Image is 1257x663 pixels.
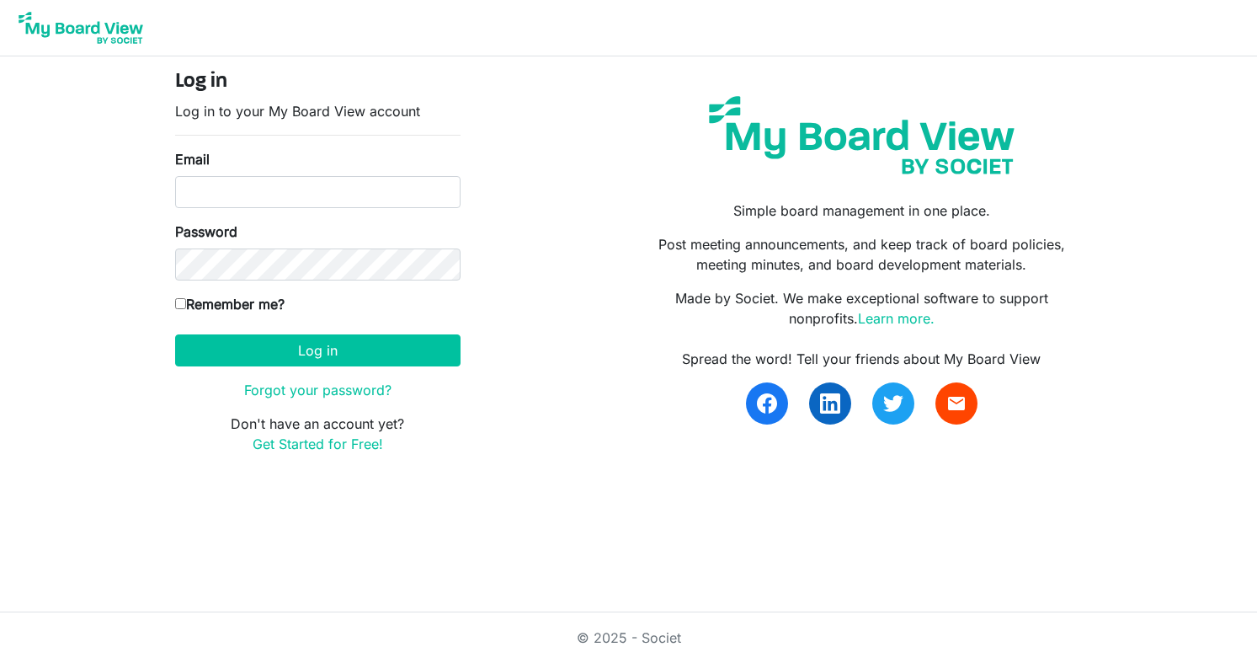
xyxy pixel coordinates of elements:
[858,310,935,327] a: Learn more.
[946,393,967,414] span: email
[696,83,1027,187] img: my-board-view-societ.svg
[641,288,1082,329] p: Made by Societ. We make exceptional software to support nonprofits.
[820,393,840,414] img: linkedin.svg
[935,382,977,425] a: email
[641,349,1082,369] div: Spread the word! Tell your friends about My Board View
[175,298,186,309] input: Remember me?
[175,334,461,366] button: Log in
[13,7,148,49] img: My Board View Logo
[641,234,1082,275] p: Post meeting announcements, and keep track of board policies, meeting minutes, and board developm...
[253,436,383,452] a: Get Started for Free!
[577,629,681,646] a: © 2025 - Societ
[175,294,285,314] label: Remember me?
[175,222,237,242] label: Password
[175,70,461,94] h4: Log in
[175,101,461,121] p: Log in to your My Board View account
[244,382,391,398] a: Forgot your password?
[641,201,1082,221] p: Simple board management in one place.
[883,393,903,414] img: twitter.svg
[175,414,461,454] p: Don't have an account yet?
[757,393,777,414] img: facebook.svg
[175,149,210,169] label: Email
